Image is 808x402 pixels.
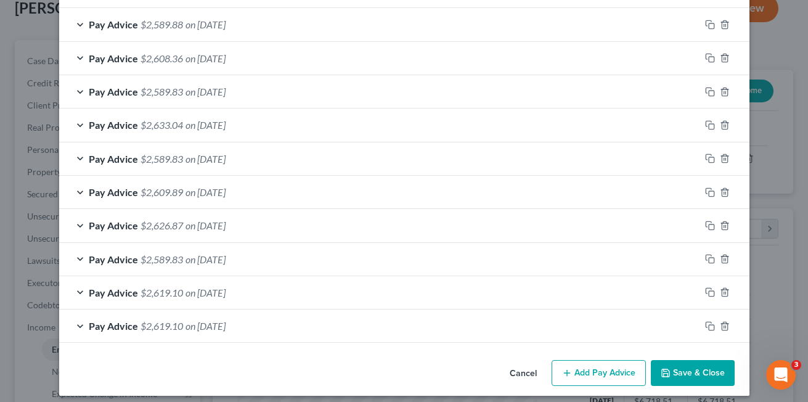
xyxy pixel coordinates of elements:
[186,287,226,298] span: on [DATE]
[89,320,138,332] span: Pay Advice
[141,119,183,131] span: $2,633.04
[141,287,183,298] span: $2,619.10
[89,86,138,97] span: Pay Advice
[186,119,226,131] span: on [DATE]
[186,18,226,30] span: on [DATE]
[89,253,138,265] span: Pay Advice
[141,320,183,332] span: $2,619.10
[89,18,138,30] span: Pay Advice
[89,52,138,64] span: Pay Advice
[552,360,646,386] button: Add Pay Advice
[141,219,183,231] span: $2,626.87
[141,186,183,198] span: $2,609.89
[791,360,801,370] span: 3
[186,52,226,64] span: on [DATE]
[141,153,183,165] span: $2,589.83
[141,18,183,30] span: $2,589.88
[89,287,138,298] span: Pay Advice
[766,360,796,390] iframe: Intercom live chat
[500,361,547,386] button: Cancel
[186,86,226,97] span: on [DATE]
[141,86,183,97] span: $2,589.83
[186,253,226,265] span: on [DATE]
[89,153,138,165] span: Pay Advice
[186,320,226,332] span: on [DATE]
[89,119,138,131] span: Pay Advice
[186,186,226,198] span: on [DATE]
[186,153,226,165] span: on [DATE]
[141,52,183,64] span: $2,608.36
[89,186,138,198] span: Pay Advice
[89,219,138,231] span: Pay Advice
[141,253,183,265] span: $2,589.83
[651,360,735,386] button: Save & Close
[186,219,226,231] span: on [DATE]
